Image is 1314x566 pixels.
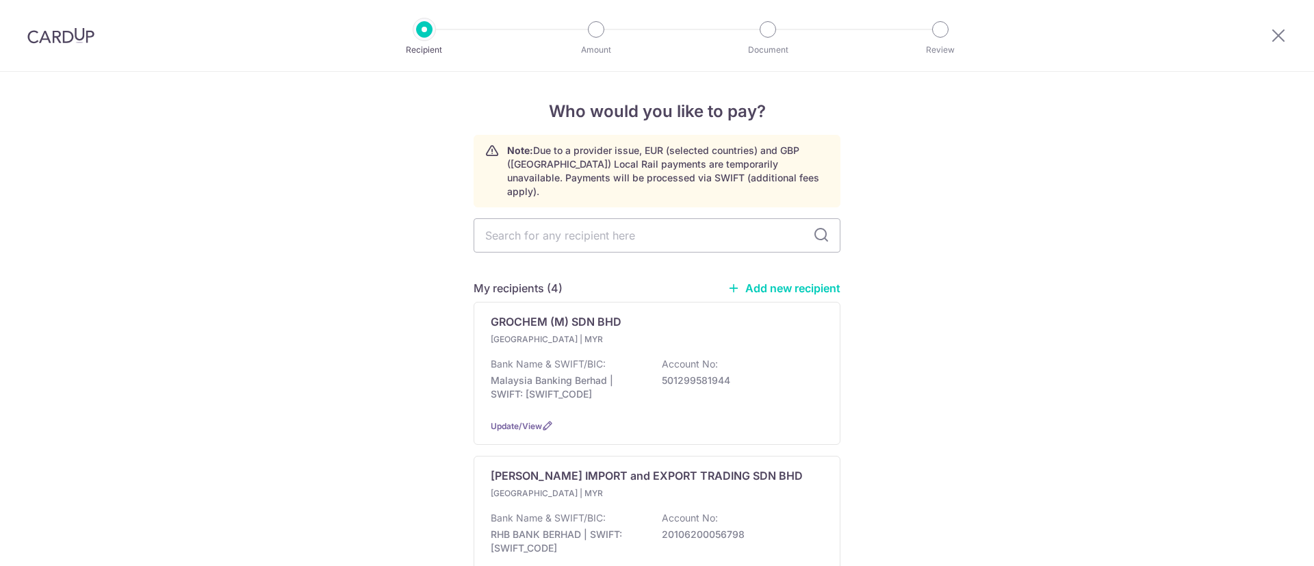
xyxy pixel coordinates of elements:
[1226,525,1300,559] iframe: Opens a widget where you can find more information
[474,99,840,124] h4: Who would you like to pay?
[662,374,815,387] p: 501299581944
[662,528,815,541] p: 20106200056798
[717,43,819,57] p: Document
[474,218,840,253] input: Search for any recipient here
[890,43,991,57] p: Review
[507,144,533,156] strong: Note:
[662,511,718,525] p: Account No:
[491,528,644,555] p: RHB BANK BERHAD | SWIFT: [SWIFT_CODE]
[27,27,94,44] img: CardUp
[491,421,542,431] a: Update/View
[491,467,803,484] p: [PERSON_NAME] IMPORT and EXPORT TRADING SDN BHD
[474,280,563,296] h5: My recipients (4)
[491,511,606,525] p: Bank Name & SWIFT/BIC:
[727,281,840,295] a: Add new recipient
[491,487,652,500] p: [GEOGRAPHIC_DATA] | MYR
[545,43,647,57] p: Amount
[491,333,652,346] p: [GEOGRAPHIC_DATA] | MYR
[374,43,475,57] p: Recipient
[491,374,644,401] p: Malaysia Banking Berhad | SWIFT: [SWIFT_CODE]
[507,144,829,198] p: Due to a provider issue, EUR (selected countries) and GBP ([GEOGRAPHIC_DATA]) Local Rail payments...
[491,357,606,371] p: Bank Name & SWIFT/BIC:
[491,313,621,330] p: GROCHEM (M) SDN BHD
[662,357,718,371] p: Account No:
